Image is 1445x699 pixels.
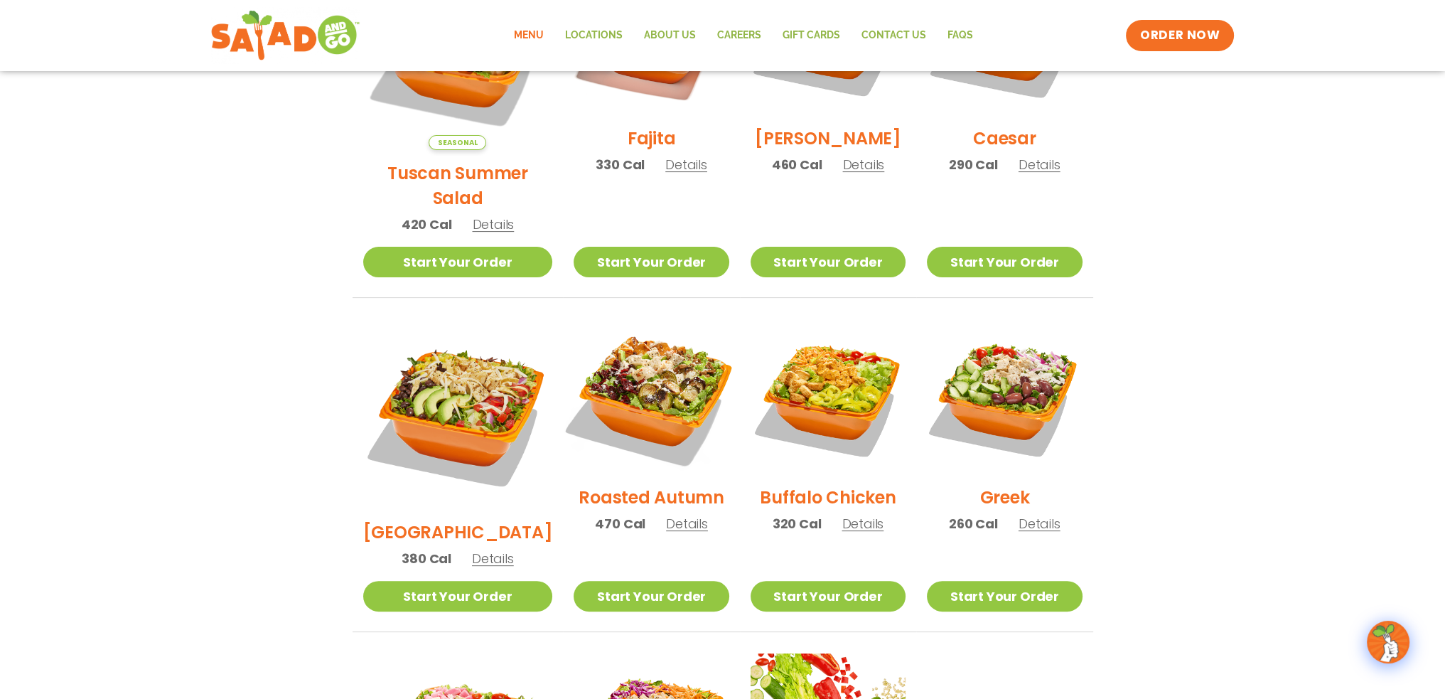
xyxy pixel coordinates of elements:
[773,514,822,533] span: 320 Cal
[363,581,553,612] a: Start Your Order
[402,549,451,568] span: 380 Cal
[503,19,554,52] a: Menu
[402,215,452,234] span: 420 Cal
[574,247,729,277] a: Start Your Order
[560,306,742,488] img: Product photo for Roasted Autumn Salad
[363,161,553,210] h2: Tuscan Summer Salad
[936,19,983,52] a: FAQs
[472,215,514,233] span: Details
[1019,156,1060,174] span: Details
[665,156,707,174] span: Details
[842,156,884,174] span: Details
[979,485,1029,510] h2: Greek
[596,155,645,174] span: 330 Cal
[751,319,906,474] img: Product photo for Buffalo Chicken Salad
[949,514,998,533] span: 260 Cal
[574,581,729,612] a: Start Your Order
[595,514,645,533] span: 470 Cal
[1019,515,1060,533] span: Details
[755,126,901,151] h2: [PERSON_NAME]
[771,19,850,52] a: GIFT CARDS
[842,515,883,533] span: Details
[850,19,936,52] a: Contact Us
[760,485,896,510] h2: Buffalo Chicken
[751,581,906,612] a: Start Your Order
[706,19,771,52] a: Careers
[628,126,676,151] h2: Fajita
[210,7,360,64] img: new-SAG-logo-768×292
[927,581,1082,612] a: Start Your Order
[363,247,553,277] a: Start Your Order
[579,485,724,510] h2: Roasted Autumn
[429,135,486,150] span: Seasonal
[1368,622,1408,662] img: wpChatIcon
[363,319,553,509] img: Product photo for BBQ Ranch Salad
[666,515,708,533] span: Details
[1126,20,1234,51] a: ORDER NOW
[751,247,906,277] a: Start Your Order
[772,155,822,174] span: 460 Cal
[503,19,983,52] nav: Menu
[927,247,1082,277] a: Start Your Order
[633,19,706,52] a: About Us
[927,319,1082,474] img: Product photo for Greek Salad
[973,126,1036,151] h2: Caesar
[1140,27,1220,44] span: ORDER NOW
[949,155,998,174] span: 290 Cal
[363,520,553,545] h2: [GEOGRAPHIC_DATA]
[554,19,633,52] a: Locations
[472,550,514,567] span: Details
